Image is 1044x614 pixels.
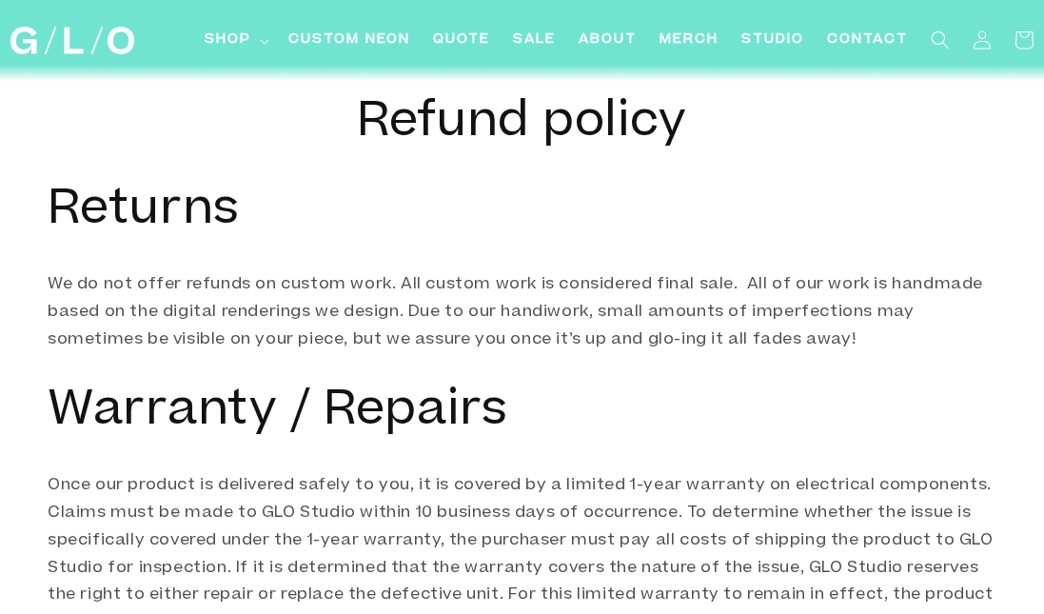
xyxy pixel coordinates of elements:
[730,19,816,62] a: Studio
[816,19,919,62] a: Contact
[205,30,251,50] span: Shop
[919,19,961,61] summary: Search
[567,19,648,62] a: About
[48,184,996,241] h1: Returns
[48,271,996,353] p: We do not offer refunds on custom work. All custom work is considered final sale. All of our work...
[741,30,804,50] span: Studio
[701,347,1044,614] iframe: Chat Widget
[827,30,908,50] span: Contact
[660,30,719,50] span: Merch
[288,30,410,50] span: Custom Neon
[48,96,996,153] h1: Refund policy
[433,30,490,50] span: Quote
[579,30,637,50] span: About
[277,19,422,62] a: Custom Neon
[513,30,556,50] span: SALE
[3,20,141,62] a: GLO Studio
[648,19,730,62] a: Merch
[422,19,502,62] a: Quote
[502,19,567,62] a: SALE
[193,19,277,62] summary: Shop
[10,27,134,54] img: GLO Studio
[48,385,996,442] h1: Warranty / Repairs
